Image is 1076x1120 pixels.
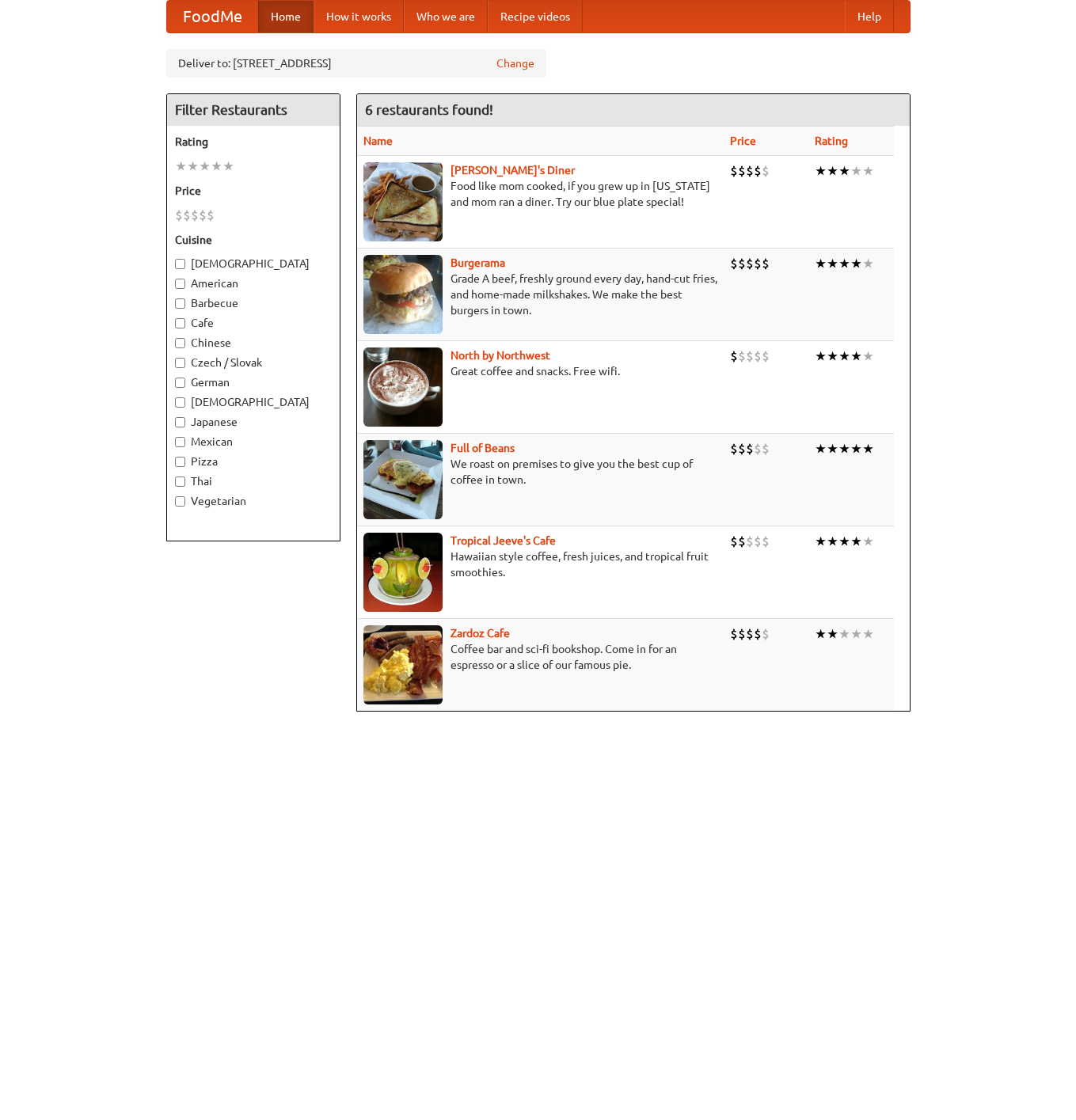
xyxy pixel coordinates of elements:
[754,533,762,550] li: $
[211,158,222,175] li: ★
[746,440,754,457] li: $
[199,207,207,224] li: $
[451,164,575,177] a: [PERSON_NAME]'s Diner
[762,440,770,457] li: $
[175,417,185,427] input: Japanese
[730,255,738,272] li: $
[762,162,770,180] li: $
[754,162,762,180] li: $
[746,347,754,365] li: $
[166,49,546,78] div: Deliver to: [STREET_ADDRESS]
[850,347,862,365] li: ★
[850,533,862,550] li: ★
[175,394,332,410] label: [DEMOGRAPHIC_DATA]
[363,641,717,673] p: Coffee bar and sci-fi bookshop. Come in for an espresso or a slice of our famous pie.
[862,440,874,457] li: ★
[738,625,746,643] li: $
[827,533,838,550] li: ★
[496,55,534,71] a: Change
[175,355,332,370] label: Czech / Slovak
[175,259,185,269] input: [DEMOGRAPHIC_DATA]
[862,347,874,365] li: ★
[258,1,314,32] a: Home
[363,440,443,519] img: beans.jpg
[175,493,332,509] label: Vegetarian
[175,496,185,507] input: Vegetarian
[738,255,746,272] li: $
[827,162,838,180] li: ★
[222,158,234,175] li: ★
[827,440,838,457] li: ★
[815,533,827,550] li: ★
[746,255,754,272] li: $
[175,335,332,351] label: Chinese
[175,437,185,447] input: Mexican
[730,162,738,180] li: $
[754,347,762,365] li: $
[730,135,756,147] a: Price
[451,534,556,547] a: Tropical Jeeve's Cafe
[838,347,850,365] li: ★
[451,349,550,362] b: North by Northwest
[175,134,332,150] h5: Rating
[730,347,738,365] li: $
[850,255,862,272] li: ★
[838,625,850,643] li: ★
[363,271,717,318] p: Grade A beef, freshly ground every day, hand-cut fries, and home-made milkshakes. We make the bes...
[754,255,762,272] li: $
[167,1,258,32] a: FoodMe
[175,397,185,408] input: [DEMOGRAPHIC_DATA]
[738,440,746,457] li: $
[404,1,488,32] a: Who we are
[762,255,770,272] li: $
[314,1,404,32] a: How it works
[730,440,738,457] li: $
[738,347,746,365] li: $
[762,533,770,550] li: $
[175,473,332,489] label: Thai
[363,625,443,704] img: zardoz.jpg
[175,183,332,199] h5: Price
[363,456,717,488] p: We roast on premises to give you the best cup of coffee in town.
[838,533,850,550] li: ★
[451,627,510,640] a: Zardoz Cafe
[850,625,862,643] li: ★
[850,162,862,180] li: ★
[175,358,185,368] input: Czech / Slovak
[199,158,211,175] li: ★
[175,378,185,388] input: German
[175,476,185,487] input: Thai
[838,255,850,272] li: ★
[175,298,185,309] input: Barbecue
[862,255,874,272] li: ★
[738,162,746,180] li: $
[363,255,443,334] img: burgerama.jpg
[175,338,185,348] input: Chinese
[363,363,717,379] p: Great coffee and snacks. Free wifi.
[746,162,754,180] li: $
[862,533,874,550] li: ★
[363,347,443,427] img: north.jpg
[187,158,199,175] li: ★
[746,533,754,550] li: $
[175,207,183,224] li: $
[175,275,332,291] label: American
[730,533,738,550] li: $
[175,434,332,450] label: Mexican
[175,315,332,331] label: Cafe
[488,1,583,32] a: Recipe videos
[363,135,393,147] a: Name
[175,256,332,271] label: [DEMOGRAPHIC_DATA]
[451,256,505,269] b: Burgerama
[191,207,199,224] li: $
[363,549,717,580] p: Hawaiian style coffee, fresh juices, and tropical fruit smoothies.
[363,178,717,210] p: Food like mom cooked, if you grew up in [US_STATE] and mom ran a diner. Try our blue plate special!
[183,207,191,224] li: $
[845,1,894,32] a: Help
[815,162,827,180] li: ★
[738,533,746,550] li: $
[451,442,515,454] a: Full of Beans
